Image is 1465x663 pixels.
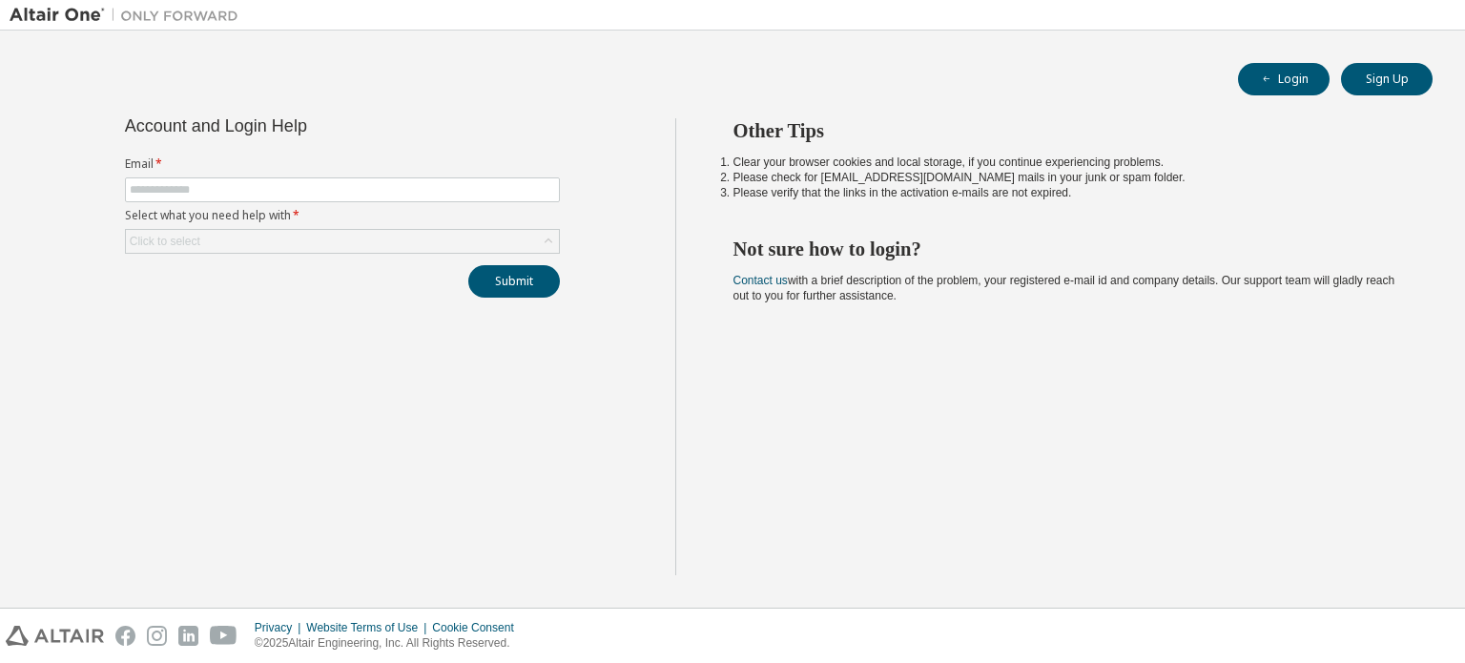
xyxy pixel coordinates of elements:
div: Account and Login Help [125,118,473,134]
h2: Other Tips [733,118,1399,143]
img: altair_logo.svg [6,626,104,646]
li: Please check for [EMAIL_ADDRESS][DOMAIN_NAME] mails in your junk or spam folder. [733,170,1399,185]
div: Click to select [126,230,559,253]
p: © 2025 Altair Engineering, Inc. All Rights Reserved. [255,635,526,652]
div: Cookie Consent [432,620,525,635]
li: Please verify that the links in the activation e-mails are not expired. [733,185,1399,200]
a: Contact us [733,274,788,287]
label: Email [125,156,560,172]
img: instagram.svg [147,626,167,646]
span: with a brief description of the problem, your registered e-mail id and company details. Our suppo... [733,274,1395,302]
img: facebook.svg [115,626,135,646]
div: Privacy [255,620,306,635]
label: Select what you need help with [125,208,560,223]
img: youtube.svg [210,626,237,646]
div: Click to select [130,234,200,249]
button: Login [1238,63,1330,95]
h2: Not sure how to login? [733,237,1399,261]
img: linkedin.svg [178,626,198,646]
button: Submit [468,265,560,298]
img: Altair One [10,6,248,25]
button: Sign Up [1341,63,1433,95]
li: Clear your browser cookies and local storage, if you continue experiencing problems. [733,155,1399,170]
div: Website Terms of Use [306,620,432,635]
